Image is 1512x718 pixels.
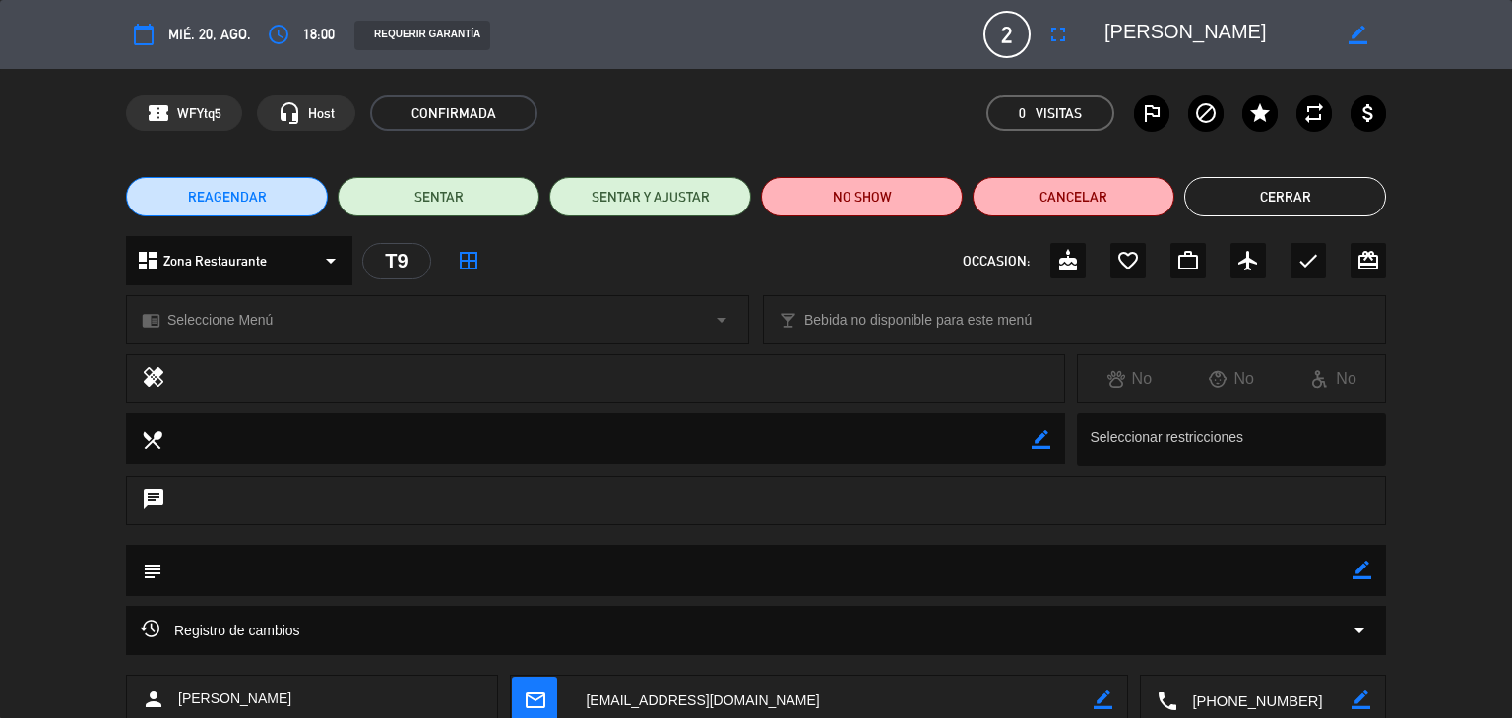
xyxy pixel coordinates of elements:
[338,177,539,216] button: SENTAR
[1184,177,1386,216] button: Cerrar
[1348,619,1371,642] i: arrow_drop_down
[1248,101,1272,125] i: star
[1356,249,1380,272] i: card_giftcard
[1078,366,1180,391] div: No
[1046,23,1070,46] i: fullscreen
[362,243,431,279] div: T9
[1156,689,1177,711] i: local_phone
[319,249,343,272] i: arrow_drop_down
[141,560,162,581] i: subject
[457,249,480,272] i: border_all
[126,177,328,216] button: REAGENDAR
[354,21,490,50] div: REQUERIR GARANTÍA
[1352,690,1370,709] i: border_color
[141,428,162,449] i: local_dining
[132,23,156,46] i: calendar_today
[1194,101,1218,125] i: block
[142,487,165,514] i: chat
[167,309,273,331] span: Seleccione Menú
[1356,101,1380,125] i: attach_money
[1180,366,1283,391] div: No
[973,177,1174,216] button: Cancelar
[1296,249,1320,272] i: check
[761,177,963,216] button: NO SHOW
[188,187,267,208] span: REAGENDAR
[963,250,1030,272] span: OCCASION:
[178,688,291,710] span: [PERSON_NAME]
[1140,101,1164,125] i: outlined_flag
[1094,690,1112,709] i: border_color
[710,308,733,331] i: arrow_drop_down
[1236,249,1260,272] i: airplanemode_active
[1176,249,1200,272] i: work_outline
[142,311,160,329] i: chrome_reader_mode
[370,95,537,131] span: CONFIRMADA
[804,309,1032,331] span: Bebida no disponible para este menú
[168,23,251,46] span: mié. 20, ago.
[1353,561,1371,579] i: border_color
[163,250,267,272] span: Zona Restaurante
[1019,102,1026,125] span: 0
[136,249,159,272] i: dashboard
[1040,17,1076,52] button: fullscreen
[524,688,545,710] i: mail_outline
[126,17,161,52] button: calendar_today
[1032,430,1050,449] i: border_color
[549,177,751,216] button: SENTAR Y AJUSTAR
[141,619,300,642] span: Registro de cambios
[142,365,165,392] i: healing
[1283,366,1385,391] div: No
[278,101,301,125] i: headset_mic
[779,311,797,329] i: local_bar
[303,23,335,46] span: 18:00
[177,102,221,125] span: WFYtq5
[142,688,165,711] i: person
[1116,249,1140,272] i: favorite_border
[1036,102,1082,125] em: Visitas
[261,17,296,52] button: access_time
[1302,101,1326,125] i: repeat
[147,101,170,125] span: confirmation_number
[1056,249,1080,272] i: cake
[308,102,335,125] span: Host
[983,11,1031,58] span: 2
[1349,26,1367,44] i: border_color
[267,23,290,46] i: access_time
